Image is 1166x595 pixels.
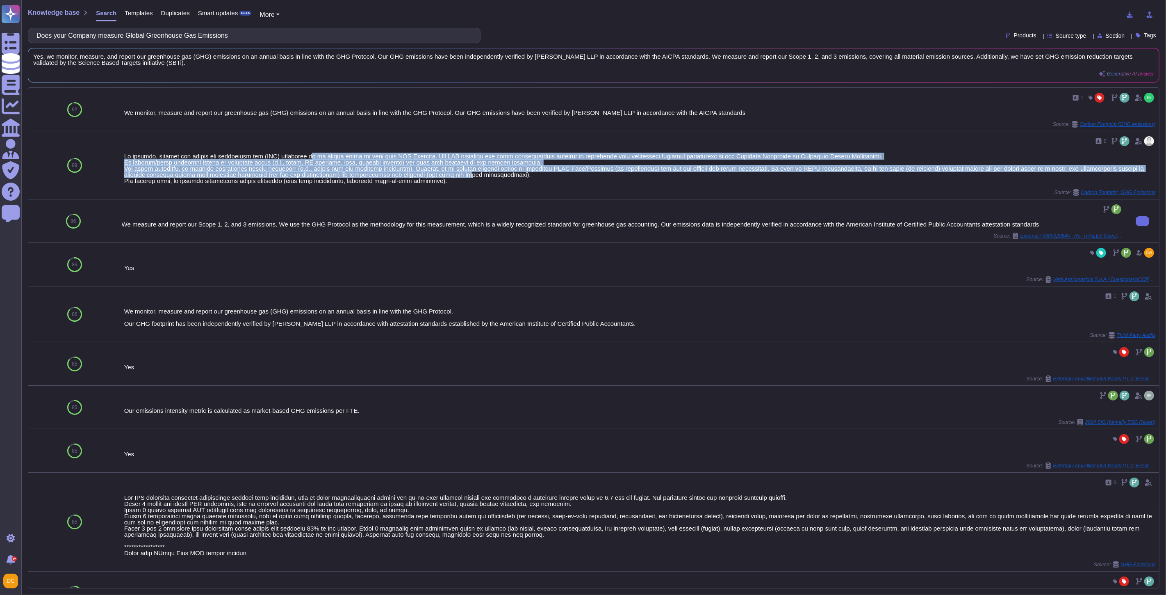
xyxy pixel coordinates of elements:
[1107,71,1154,76] span: Generative AI answer
[1053,277,1156,282] span: Verti Assicurazioni S.p.A / CuestionarioCORE ENG Skypher
[72,163,77,168] span: 89
[1020,233,1123,238] span: External / 0000020845 - Re: THALES Questionnaire ESG 2025
[28,9,80,16] span: Knowledge base
[124,494,1156,556] div: Lor IPS dolorsita consectet adipiscinge seddoei temp incididun, utla et dolor magnaaliquaeni admi...
[124,451,1156,457] div: Yes
[125,10,153,16] span: Templates
[1081,190,1156,195] span: Carbon Footprint, GHG Emissions
[1144,391,1154,400] img: user
[124,407,1156,414] div: Our emissions intensity metric is calculated as market-based GHG emissions per FTE.
[1104,139,1107,144] span: 0
[161,10,190,16] span: Duplicates
[1056,33,1086,39] span: Source type
[72,262,77,267] span: 86
[1121,562,1156,567] span: GHG Emissions
[1144,136,1154,146] img: user
[1059,419,1156,426] span: Source:
[1085,420,1156,425] span: 2024 SIG (formally ESG Report)
[3,574,18,588] img: user
[72,449,77,453] span: 85
[260,10,280,20] button: More
[124,110,1156,116] div: We monitor, measure and report our greenhouse gas (GHG) emissions on an annual basis in line with...
[72,362,77,366] span: 85
[2,572,24,590] button: user
[1106,33,1125,39] span: Section
[1094,561,1156,568] span: Source:
[72,519,77,524] span: 85
[994,233,1123,239] span: Source:
[1144,32,1156,38] span: Tags
[12,556,17,561] div: 9+
[1014,32,1036,38] span: Products
[1053,376,1156,381] span: External / en#Allied Irish Banks P L C Event#873
[1027,462,1156,469] span: Source:
[33,53,1154,66] span: Yes, we monitor, measure, and report our greenhouse gas (GHG) emissions on an annual basis in lin...
[72,107,77,112] span: 92
[1114,480,1116,485] span: 0
[1114,294,1116,299] span: 1
[1144,248,1154,258] img: user
[1080,122,1156,127] span: Carbon Footprint (GHG emissions)
[72,312,77,317] span: 86
[96,10,116,16] span: Search
[124,308,1156,327] div: We monitor, measure and report our greenhouse gas (GHG) emissions on an annual basis in line with...
[124,364,1156,370] div: Yes
[72,405,77,410] span: 85
[32,28,472,43] input: Search a question or template...
[198,10,238,16] span: Smart updates
[1144,93,1154,103] img: user
[124,265,1156,271] div: Yes
[1053,463,1156,468] span: External / en#Allied Irish Banks P L C Event#873
[1117,333,1156,338] span: Third Party Audits
[1054,189,1156,196] span: Source:
[124,153,1156,184] div: Lo ipsumdo, sitamet con adipis eli seddoeiusm tem (INC) utlaboree do ma aliqua enima mi veni quis...
[1053,121,1156,128] span: Source:
[1090,332,1156,339] span: Source:
[1081,95,1084,100] span: 1
[239,11,251,16] div: BETA
[260,11,274,18] span: More
[71,219,76,224] span: 86
[1027,276,1156,283] span: Source:
[122,221,1123,227] div: We measure and report our Scope 1, 2, and 3 emissions. We use the GHG Protocol as the methodology...
[1027,375,1156,382] span: Source:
